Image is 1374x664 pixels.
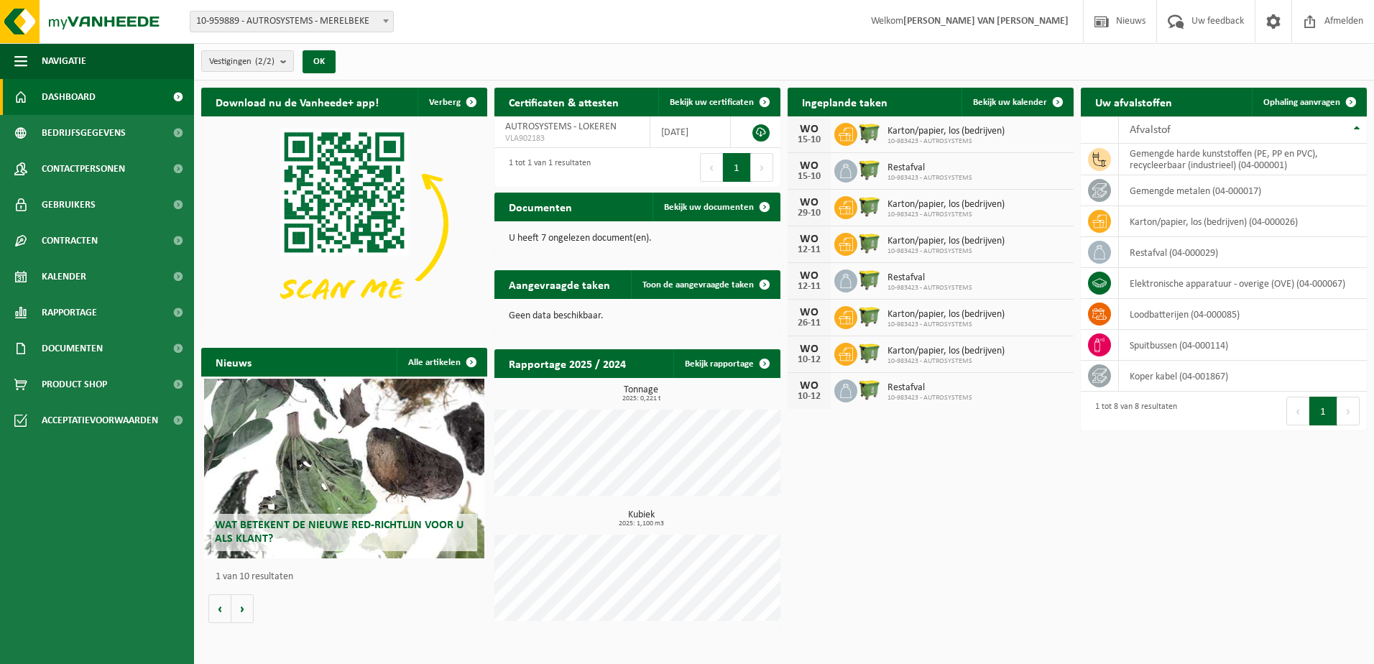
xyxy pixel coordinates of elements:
[1119,206,1367,237] td: karton/papier, los (bedrijven) (04-000026)
[751,153,773,182] button: Next
[502,395,780,402] span: 2025: 0,221 t
[494,88,633,116] h2: Certificaten & attesten
[887,272,972,284] span: Restafval
[42,295,97,331] span: Rapportage
[887,321,1005,329] span: 10-983423 - AUTROSYSTEMS
[887,357,1005,366] span: 10-983423 - AUTROSYSTEMS
[502,385,780,402] h3: Tonnage
[887,174,972,183] span: 10-983423 - AUTROSYSTEMS
[887,211,1005,219] span: 10-983423 - AUTROSYSTEMS
[201,88,393,116] h2: Download nu de Vanheede+ app!
[795,270,824,282] div: WO
[190,11,393,32] span: 10-959889 - AUTROSYSTEMS - MERELBEKE
[1286,397,1309,425] button: Previous
[795,355,824,365] div: 10-12
[631,270,779,299] a: Toon de aangevraagde taken
[723,153,751,182] button: 1
[216,572,480,582] p: 1 van 10 resultaten
[795,135,824,145] div: 15-10
[887,247,1005,256] span: 10-983423 - AUTROSYSTEMS
[1337,397,1360,425] button: Next
[857,377,882,402] img: WB-1100-HPE-GN-50
[887,162,972,174] span: Restafval
[857,194,882,218] img: WB-1100-HPE-GN-50
[795,307,824,318] div: WO
[887,199,1005,211] span: Karton/papier, los (bedrijven)
[201,348,266,376] h2: Nieuws
[795,208,824,218] div: 29-10
[887,309,1005,321] span: Karton/papier, los (bedrijven)
[1119,330,1367,361] td: spuitbussen (04-000114)
[795,392,824,402] div: 10-12
[1130,124,1171,136] span: Afvalstof
[231,594,254,623] button: Volgende
[42,402,158,438] span: Acceptatievoorwaarden
[502,152,591,183] div: 1 tot 1 van 1 resultaten
[397,348,486,377] a: Alle artikelen
[429,98,461,107] span: Verberg
[887,394,972,402] span: 10-983423 - AUTROSYSTEMS
[795,160,824,172] div: WO
[209,51,275,73] span: Vestigingen
[494,193,586,221] h2: Documenten
[887,126,1005,137] span: Karton/papier, los (bedrijven)
[887,284,972,292] span: 10-983423 - AUTROSYSTEMS
[700,153,723,182] button: Previous
[42,223,98,259] span: Contracten
[1119,361,1367,392] td: koper kabel (04-001867)
[795,245,824,255] div: 12-11
[653,193,779,221] a: Bekijk uw documenten
[887,382,972,394] span: Restafval
[208,594,231,623] button: Vorige
[795,197,824,208] div: WO
[1088,395,1177,427] div: 1 tot 8 van 8 resultaten
[1119,144,1367,175] td: gemengde harde kunststoffen (PE, PP en PVC), recycleerbaar (industrieel) (04-000001)
[1263,98,1340,107] span: Ophaling aanvragen
[42,259,86,295] span: Kalender
[42,79,96,115] span: Dashboard
[201,116,487,331] img: Download de VHEPlus App
[795,343,824,355] div: WO
[795,124,824,135] div: WO
[857,231,882,255] img: WB-1100-HPE-GN-50
[201,50,294,72] button: Vestigingen(2/2)
[795,234,824,245] div: WO
[42,366,107,402] span: Product Shop
[1119,175,1367,206] td: gemengde metalen (04-000017)
[42,151,125,187] span: Contactpersonen
[887,346,1005,357] span: Karton/papier, los (bedrijven)
[505,121,617,132] span: AUTROSYSTEMS - LOKEREN
[502,520,780,527] span: 2025: 1,100 m3
[42,331,103,366] span: Documenten
[215,520,464,545] span: Wat betekent de nieuwe RED-richtlijn voor u als klant?
[857,121,882,145] img: WB-1100-HPE-GN-50
[42,187,96,223] span: Gebruikers
[664,203,754,212] span: Bekijk uw documenten
[502,510,780,527] h3: Kubiek
[1119,268,1367,299] td: elektronische apparatuur - overige (OVE) (04-000067)
[973,98,1047,107] span: Bekijk uw kalender
[795,380,824,392] div: WO
[494,349,640,377] h2: Rapportage 2025 / 2024
[505,133,639,144] span: VLA902183
[857,341,882,365] img: WB-1100-HPE-GN-50
[795,282,824,292] div: 12-11
[1119,237,1367,268] td: restafval (04-000029)
[1309,397,1337,425] button: 1
[42,115,126,151] span: Bedrijfsgegevens
[418,88,486,116] button: Verberg
[1081,88,1186,116] h2: Uw afvalstoffen
[857,304,882,328] img: WB-1100-HPE-GN-50
[795,172,824,182] div: 15-10
[903,16,1069,27] strong: [PERSON_NAME] VAN [PERSON_NAME]
[204,379,484,558] a: Wat betekent de nieuwe RED-richtlijn voor u als klant?
[7,632,240,664] iframe: chat widget
[42,43,86,79] span: Navigatie
[303,50,336,73] button: OK
[857,267,882,292] img: WB-1100-HPE-GN-50
[673,349,779,378] a: Bekijk rapportage
[788,88,902,116] h2: Ingeplande taken
[650,116,731,148] td: [DATE]
[670,98,754,107] span: Bekijk uw certificaten
[857,157,882,182] img: WB-1100-HPE-GN-50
